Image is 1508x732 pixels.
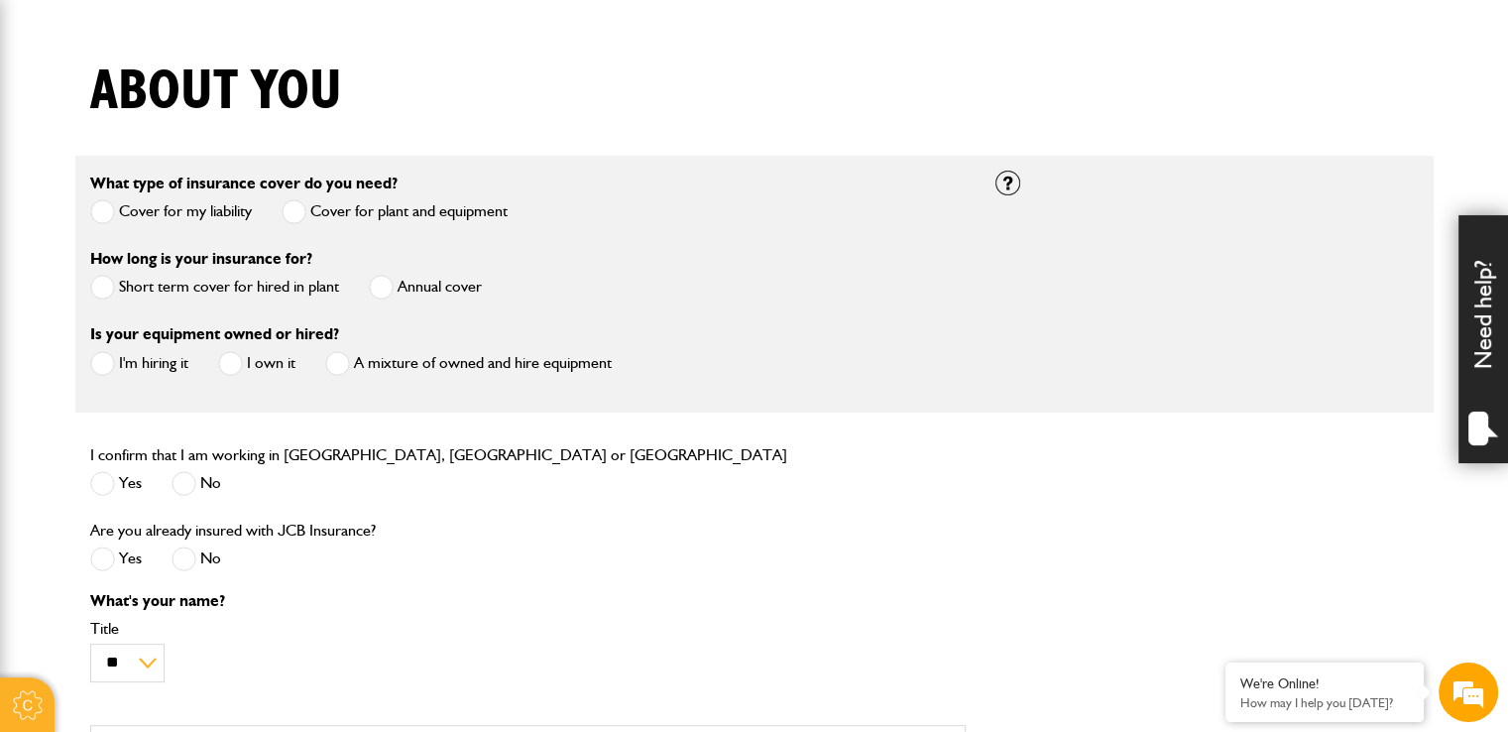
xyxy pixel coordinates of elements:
[369,275,482,300] label: Annual cover
[172,471,221,496] label: No
[282,199,508,224] label: Cover for plant and equipment
[90,59,342,125] h1: About you
[90,251,312,267] label: How long is your insurance for?
[1240,675,1409,692] div: We're Online!
[90,523,376,539] label: Are you already insured with JCB Insurance?
[90,547,142,571] label: Yes
[90,199,252,224] label: Cover for my liability
[325,351,612,376] label: A mixture of owned and hire equipment
[218,351,295,376] label: I own it
[90,621,966,637] label: Title
[90,447,787,463] label: I confirm that I am working in [GEOGRAPHIC_DATA], [GEOGRAPHIC_DATA] or [GEOGRAPHIC_DATA]
[90,471,142,496] label: Yes
[90,351,188,376] label: I'm hiring it
[90,176,398,191] label: What type of insurance cover do you need?
[90,593,966,609] p: What's your name?
[1240,695,1409,710] p: How may I help you today?
[90,275,339,300] label: Short term cover for hired in plant
[1458,215,1508,463] div: Need help?
[90,326,339,342] label: Is your equipment owned or hired?
[172,547,221,571] label: No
